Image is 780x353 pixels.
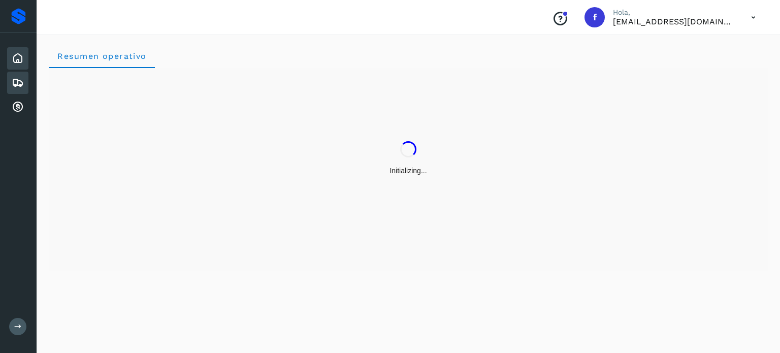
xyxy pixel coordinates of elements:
[7,96,28,118] div: Cuentas por cobrar
[613,8,735,17] p: Hola,
[7,47,28,70] div: Inicio
[7,72,28,94] div: Embarques
[57,51,147,61] span: Resumen operativo
[613,17,735,26] p: fyc3@mexamerik.com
